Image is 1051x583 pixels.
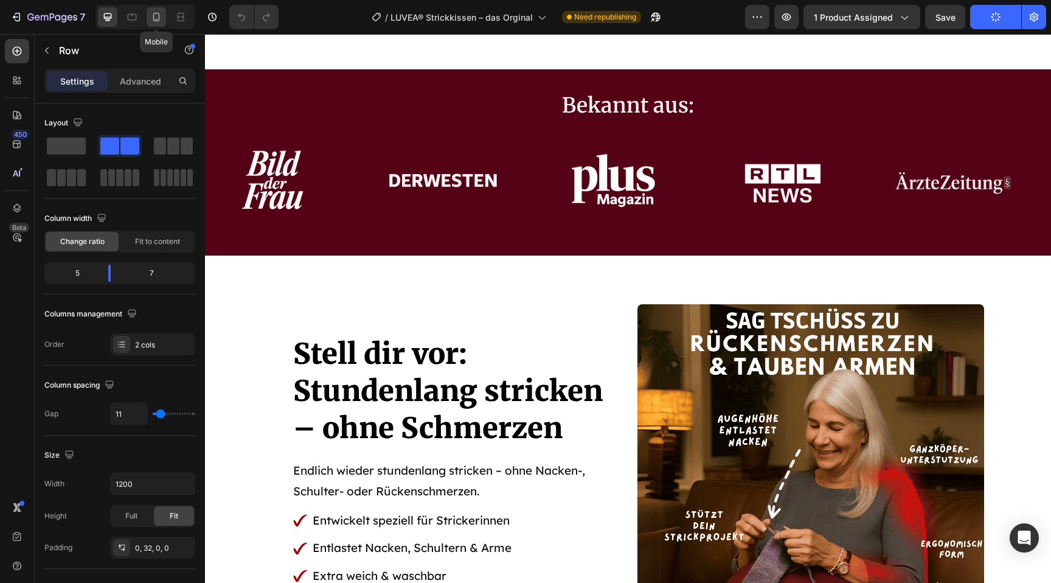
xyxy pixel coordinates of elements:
[44,408,58,419] div: Gap
[44,339,64,350] div: Order
[12,130,29,139] div: 450
[108,476,307,497] p: Entwickelt speziell für Strickerinnen
[390,11,533,24] span: LUVEA® Strickkissen – das Orginal
[1,110,139,188] img: Alt image
[5,5,91,29] button: 7
[814,11,893,24] span: 1 product assigned
[59,43,162,58] p: Row
[120,75,161,88] p: Advanced
[170,110,308,188] img: Alt image
[44,115,85,131] div: Layout
[44,447,77,464] div: Size
[678,110,816,189] img: Alt image
[574,12,636,23] span: Need republishing
[88,426,413,467] p: Endlich wieder stundenlang stricken – ohne Nacken-, Schulter- oder Rückenschmerzen.
[1010,523,1039,553] div: Open Intercom Messenger
[60,236,105,247] span: Change ratio
[229,5,279,29] div: Undo/Redo
[9,223,29,232] div: Beta
[44,511,67,522] div: Height
[385,11,388,24] span: /
[44,377,117,394] div: Column spacing
[80,10,85,24] p: 7
[108,531,307,552] p: Extra weich & waschbar
[357,58,489,84] span: Bekannt aus:
[135,340,192,351] div: 2 cols
[120,265,193,282] div: 7
[44,211,109,227] div: Column width
[88,302,262,338] span: Stell dir vor:
[135,543,192,554] div: 0, 32, 0, 0
[47,265,99,282] div: 5
[44,478,64,489] div: Width
[111,473,195,495] input: Auto
[44,306,139,323] div: Columns management
[205,34,1051,583] iframe: Design area
[111,403,147,425] input: Auto
[125,511,137,522] span: Full
[60,75,94,88] p: Settings
[88,339,398,412] span: Stundenlang stricken – ohne Schmerzen
[108,503,307,524] p: Entlastet Nacken, Schultern & Arme
[44,542,72,553] div: Padding
[135,236,180,247] span: Fit to content
[925,5,965,29] button: Save
[803,5,920,29] button: 1 product assigned
[935,12,956,23] span: Save
[508,110,647,189] img: Alt image
[339,110,477,188] img: Alt image
[170,511,178,522] span: Fit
